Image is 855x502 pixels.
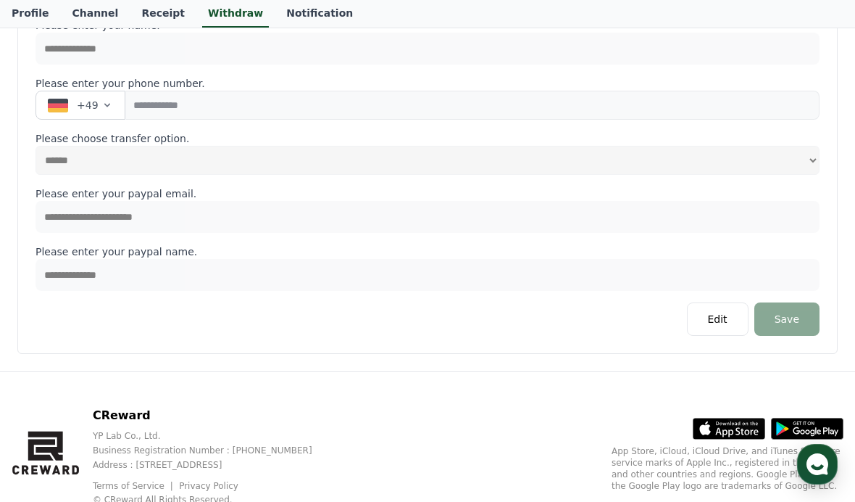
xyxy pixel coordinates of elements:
p: YP Lab Co., Ltd. [93,430,335,442]
p: CReward [93,407,335,424]
p: App Store, iCloud, iCloud Drive, and iTunes Store are service marks of Apple Inc., registered in ... [612,445,843,492]
a: Messages [96,382,187,418]
a: Terms of Service [93,481,175,491]
span: Home [37,403,62,415]
a: Settings [187,382,278,418]
button: Save [754,303,819,336]
span: +49 [77,98,99,112]
p: Address : [STREET_ADDRESS] [93,459,335,471]
p: Please enter your paypal email. [36,186,819,201]
p: Business Registration Number : [PHONE_NUMBER] [93,445,335,456]
p: Please choose transfer option. [36,131,819,146]
p: Please enter your paypal name. [36,244,819,259]
a: Home [4,382,96,418]
span: Settings [214,403,250,415]
span: Messages [120,404,163,416]
a: Privacy Policy [179,481,238,491]
p: Please enter your phone number. [36,76,819,91]
button: Edit [687,303,748,336]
